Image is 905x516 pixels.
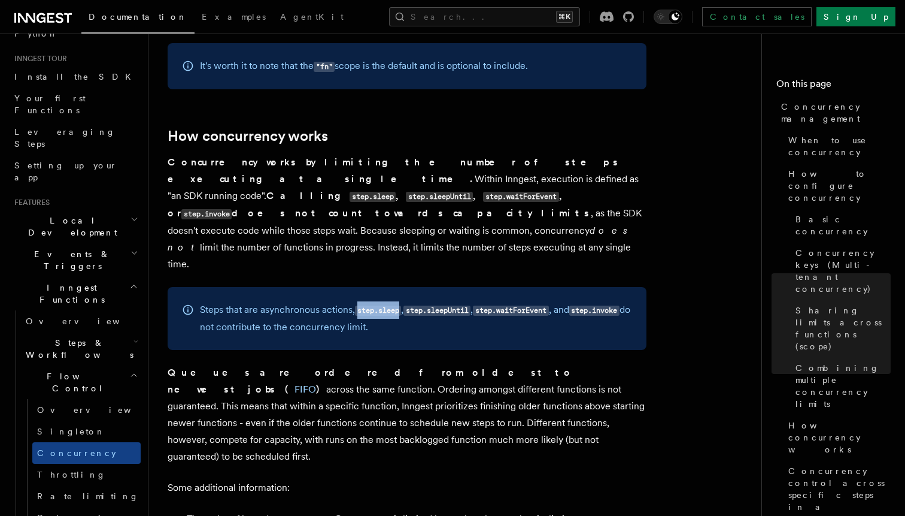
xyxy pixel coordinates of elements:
a: Overview [32,399,141,421]
button: Toggle dark mode [654,10,682,24]
a: Combining multiple concurrency limits [791,357,891,415]
span: How concurrency works [788,420,891,455]
span: Events & Triggers [10,248,130,272]
a: How concurrency works [168,128,328,144]
a: When to use concurrency [783,129,891,163]
span: Throttling [37,470,106,479]
span: Concurrency keys (Multi-tenant concurrency) [795,247,891,295]
button: Search...⌘K [389,7,580,26]
code: step.sleepUntil [403,306,470,316]
h4: On this page [776,77,891,96]
button: Local Development [10,210,141,243]
a: Python [10,23,141,44]
a: Examples [195,4,273,32]
a: Setting up your app [10,155,141,188]
span: Concurrency [37,448,116,458]
span: Overview [26,316,149,326]
span: Your first Functions [14,93,86,115]
span: Python [14,29,58,38]
a: Singleton [32,421,141,442]
button: Events & Triggers [10,243,141,277]
span: Examples [202,12,266,22]
button: Steps & Workflows [21,332,141,366]
span: Leveraging Steps [14,127,116,149]
a: Overview [21,310,141,332]
kbd: ⌘K [556,11,573,23]
strong: Concurrency works by limiting the number of steps executing at a single time. [168,156,619,185]
span: Steps & Workflows [21,337,133,361]
span: Combining multiple concurrency limits [795,362,891,410]
button: Inngest Functions [10,277,141,310]
span: How to configure concurrency [788,168,891,204]
a: Concurrency [32,442,141,464]
a: How concurrency works [783,415,891,460]
p: It's worth it to note that the scope is the default and is optional to include. [200,58,528,75]
a: Rate limiting [32,485,141,507]
a: Contact sales [702,7,812,26]
a: Concurrency keys (Multi-tenant concurrency) [791,242,891,300]
span: Rate limiting [37,491,139,501]
span: Inngest tour [10,54,67,64]
button: Flow Control [21,366,141,399]
a: FIFO [294,384,316,395]
span: Setting up your app [14,161,117,182]
a: Your first Functions [10,87,141,121]
a: Sharing limits across functions (scope) [791,300,891,357]
a: How to configure concurrency [783,163,891,209]
a: Documentation [81,4,195,34]
p: Steps that are asynchronous actions, , , , and do not contribute to the concurrency limit. [200,301,632,336]
span: Concurrency management [781,101,891,125]
code: "fn" [314,62,335,72]
p: across the same function. Ordering amongst different functions is not guaranteed. This means that... [168,364,646,465]
span: When to use concurrency [788,134,891,158]
a: Concurrency management [776,96,891,129]
p: Within Inngest, execution is defined as "an SDK running code". , as the SDK doesn't execute code ... [168,154,646,273]
span: AgentKit [280,12,344,22]
span: Install the SDK [14,72,138,82]
span: Sharing limits across functions (scope) [795,304,891,352]
strong: Queues are ordered from oldest to newest jobs ( ) [168,367,573,395]
strong: Calling , , , or does not count towards capacity limits [168,190,591,219]
a: Install the SDK [10,66,141,87]
code: step.sleep [350,192,396,202]
span: Features [10,198,50,207]
a: Throttling [32,464,141,485]
span: Basic concurrency [795,213,891,237]
code: step.sleep [355,306,401,316]
p: Some additional information: [168,479,646,496]
span: Singleton [37,427,105,436]
code: step.waitForEvent [483,192,558,202]
code: step.invoke [181,209,232,219]
span: Documentation [89,12,187,22]
span: Flow Control [21,370,130,394]
code: step.invoke [569,306,619,316]
code: step.waitForEvent [473,306,548,316]
a: Leveraging Steps [10,121,141,155]
a: Sign Up [816,7,895,26]
code: step.sleepUntil [406,192,473,202]
span: Inngest Functions [10,282,129,306]
a: Basic concurrency [791,209,891,242]
span: Overview [37,405,160,415]
a: AgentKit [273,4,351,32]
span: Local Development [10,215,130,239]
